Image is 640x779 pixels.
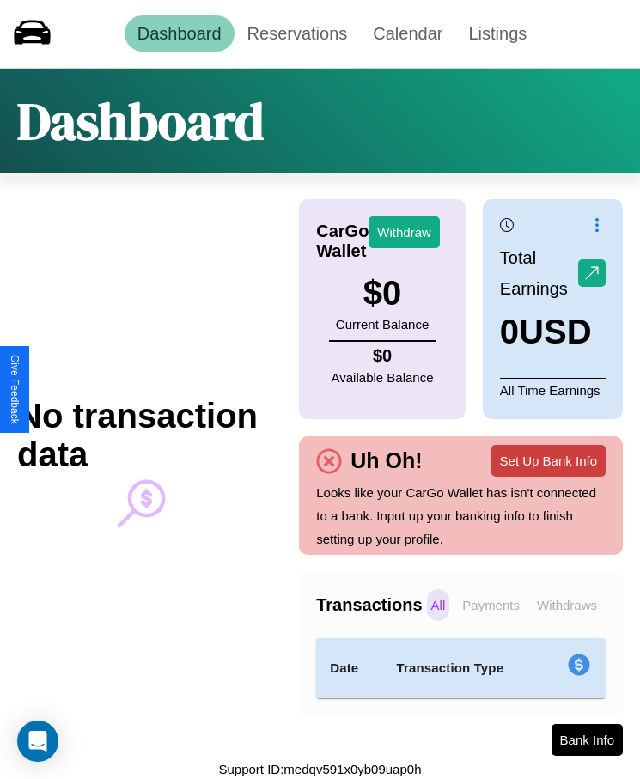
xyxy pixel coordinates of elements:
[342,448,430,473] h4: Uh Oh!
[336,313,429,336] p: Current Balance
[500,242,578,304] p: Total Earnings
[500,378,606,402] p: All Time Earnings
[330,658,369,679] h4: Date
[552,724,623,756] button: Bank Info
[427,589,450,621] p: All
[455,15,539,52] a: Listings
[316,481,606,551] p: Looks like your CarGo Wallet has isn't connected to a bank. Input up your banking info to finish ...
[125,15,235,52] a: Dashboard
[397,658,529,679] h4: Transaction Type
[316,595,422,615] h4: Transactions
[316,222,369,261] h4: CarGo Wallet
[17,721,58,762] div: Open Intercom Messenger
[458,589,524,621] p: Payments
[235,15,361,52] a: Reservations
[17,397,265,474] h2: No transaction data
[316,638,606,698] table: simple table
[17,86,264,156] h1: Dashboard
[533,589,601,621] p: Withdraws
[360,15,455,52] a: Calendar
[491,445,606,477] button: Set Up Bank Info
[332,366,434,389] p: Available Balance
[336,274,429,313] h3: $ 0
[9,355,21,424] div: Give Feedback
[369,216,440,248] button: Withdraw
[500,313,606,351] h3: 0 USD
[332,346,434,366] h4: $ 0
